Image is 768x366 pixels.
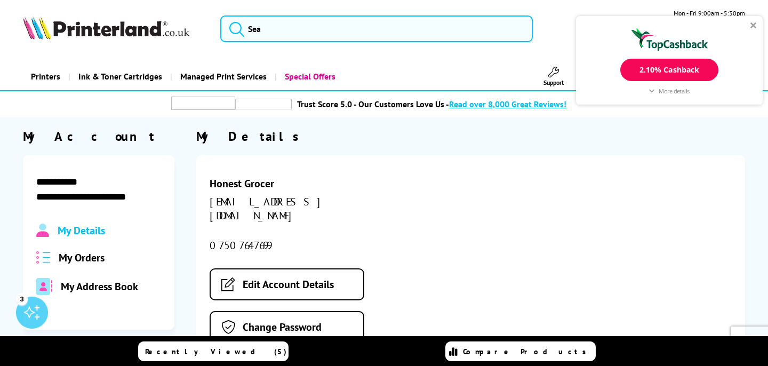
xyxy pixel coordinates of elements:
div: [EMAIL_ADDRESS][DOMAIN_NAME] [210,195,382,222]
img: trustpilot rating [235,99,292,109]
a: Support [543,67,564,86]
div: 07507647699 [210,238,382,252]
a: Compare Products [445,341,596,361]
span: Recently Viewed (5) [145,347,287,356]
img: trustpilot rating [171,97,235,110]
a: Managed Print Services [170,63,275,90]
a: Change Password [210,311,364,343]
a: Ink & Toner Cartridges [68,63,170,90]
span: Read over 8,000 Great Reviews! [449,99,566,109]
div: 3 [16,293,28,305]
a: Printers [23,63,68,90]
div: My Details [196,128,745,145]
a: Recently Viewed (5) [138,341,289,361]
span: My Details [58,224,105,237]
img: all-order.svg [36,251,50,264]
span: Support [543,78,564,86]
a: Printerland Logo [23,16,207,42]
span: Ink & Toner Cartridges [78,63,162,90]
a: Trust Score 5.0 - Our Customers Love Us -Read over 8,000 Great Reviews! [297,99,566,109]
span: My Address Book [61,280,138,293]
div: Honest Grocer [210,177,382,190]
input: Sea [220,15,532,42]
div: My Account [23,128,174,145]
img: address-book-duotone-solid.svg [36,278,52,295]
img: Profile.svg [36,224,49,237]
a: Edit Account Details [210,268,364,300]
span: Compare Products [463,347,592,356]
img: Printerland Logo [23,16,189,39]
a: Special Offers [275,63,343,90]
span: My Orders [59,251,105,265]
span: Mon - Fri 9:00am - 5:30pm [674,8,745,18]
